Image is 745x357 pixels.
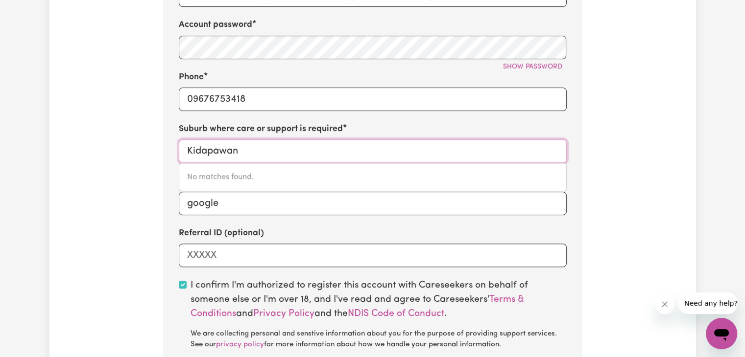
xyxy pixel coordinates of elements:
span: Show password [503,63,562,70]
a: Privacy Policy [253,309,314,318]
span: Need any help? [6,7,59,15]
div: We are collecting personal and senstive information about you for the purpose of providing suppor... [191,329,567,351]
label: Phone [179,71,204,84]
button: Show password [499,59,567,74]
input: e.g. 0412 345 678 [179,88,567,111]
label: Account password [179,19,252,31]
iframe: Message from company [678,292,737,314]
a: Terms & Conditions [191,295,524,318]
input: e.g. North Bondi, New South Wales [179,139,567,163]
label: I confirm I'm authorized to register this account with Careseekers on behalf of someone else or I... [191,279,567,350]
iframe: Button to launch messaging window [706,318,737,349]
label: Referral ID (optional) [179,227,264,240]
a: NDIS Code of Conduct [348,309,444,318]
a: privacy policy [216,341,264,348]
iframe: Close message [655,294,674,314]
input: e.g. Google, word of mouth etc. [179,192,567,215]
input: XXXXX [179,244,567,267]
label: Suburb where care or support is required [179,123,343,135]
div: menu-options [179,163,567,191]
